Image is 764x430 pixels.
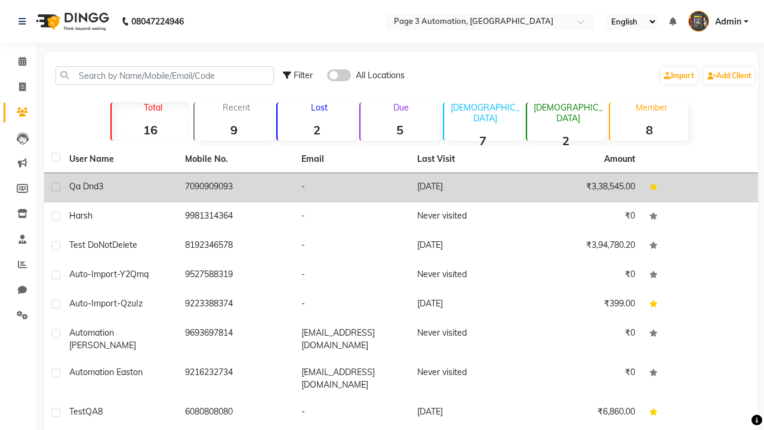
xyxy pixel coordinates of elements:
[615,102,688,113] p: Member
[178,261,294,290] td: 9527588319
[361,122,439,137] strong: 5
[69,298,143,309] span: Auto-Import-QzuIz
[278,122,356,137] strong: 2
[363,102,439,113] p: Due
[178,173,294,202] td: 7090909093
[410,261,526,290] td: Never visited
[410,398,526,428] td: [DATE]
[715,16,741,28] span: Admin
[526,320,642,359] td: ₹0
[69,181,103,192] span: Qa Dnd3
[410,146,526,173] th: Last Visit
[294,146,410,173] th: Email
[688,11,709,32] img: Admin
[69,269,149,279] span: Auto-Import-Y2Qmq
[178,320,294,359] td: 9693697814
[112,122,190,137] strong: 16
[410,359,526,398] td: Never visited
[610,122,688,137] strong: 8
[526,232,642,261] td: ₹3,94,780.20
[526,359,642,398] td: ₹0
[294,398,410,428] td: -
[526,202,642,232] td: ₹0
[356,69,405,82] span: All Locations
[282,102,356,113] p: Lost
[69,210,93,221] span: Harsh
[30,5,112,38] img: logo
[449,102,522,124] p: [DEMOGRAPHIC_DATA]
[178,398,294,428] td: 6080808080
[444,133,522,148] strong: 7
[410,290,526,320] td: [DATE]
[294,173,410,202] td: -
[69,406,85,417] span: Test
[178,290,294,320] td: 9223388374
[410,202,526,232] td: Never visited
[178,202,294,232] td: 9981314364
[116,102,190,113] p: Total
[131,5,184,38] b: 08047224946
[527,133,605,148] strong: 2
[532,102,605,124] p: [DEMOGRAPHIC_DATA]
[294,359,410,398] td: [EMAIL_ADDRESS][DOMAIN_NAME]
[410,320,526,359] td: Never visited
[69,327,136,351] span: Automation [PERSON_NAME]
[85,406,103,417] span: QA8
[195,122,273,137] strong: 9
[56,66,274,85] input: Search by Name/Mobile/Email/Code
[661,67,697,84] a: Import
[526,173,642,202] td: ₹3,38,545.00
[294,70,313,81] span: Filter
[294,232,410,261] td: -
[294,290,410,320] td: -
[526,261,642,290] td: ₹0
[526,398,642,428] td: ₹6,860.00
[410,173,526,202] td: [DATE]
[294,202,410,232] td: -
[199,102,273,113] p: Recent
[178,146,294,173] th: Mobile No.
[69,239,137,250] span: Test DoNotDelete
[178,359,294,398] td: 9216232734
[704,67,754,84] a: Add Client
[526,290,642,320] td: ₹399.00
[597,146,642,173] th: Amount
[62,146,178,173] th: User Name
[69,367,143,377] span: Automation Easton
[294,261,410,290] td: -
[410,232,526,261] td: [DATE]
[178,232,294,261] td: 8192346578
[294,320,410,359] td: [EMAIL_ADDRESS][DOMAIN_NAME]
